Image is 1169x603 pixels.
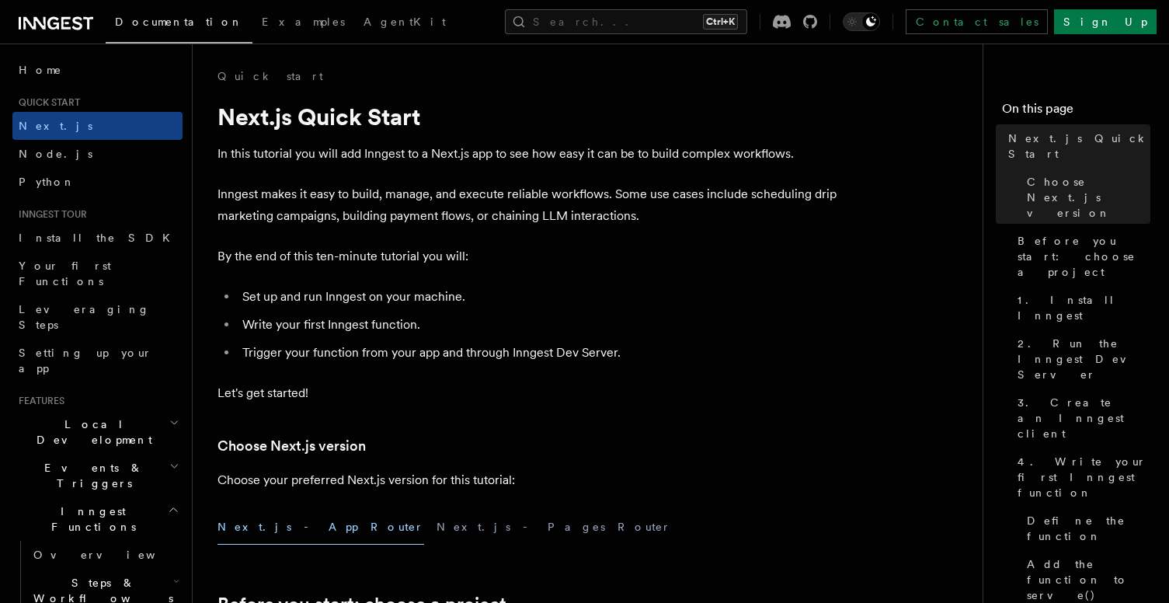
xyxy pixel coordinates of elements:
p: Let's get started! [217,382,839,404]
button: Local Development [12,410,183,454]
kbd: Ctrl+K [703,14,738,30]
a: Overview [27,541,183,569]
span: Events & Triggers [12,460,169,491]
button: Next.js - App Router [217,510,424,545]
span: Quick start [12,96,80,109]
span: 2. Run the Inngest Dev Server [1018,336,1150,382]
h1: Next.js Quick Start [217,103,839,131]
span: Python [19,176,75,188]
li: Set up and run Inngest on your machine. [238,286,839,308]
span: Examples [262,16,345,28]
p: By the end of this ten-minute tutorial you will: [217,246,839,267]
span: Leveraging Steps [19,303,150,331]
a: 4. Write your first Inngest function [1011,448,1150,507]
a: Install the SDK [12,224,183,252]
a: Home [12,56,183,84]
span: Documentation [115,16,243,28]
a: Before you start: choose a project [1011,227,1150,286]
span: Next.js Quick Start [1008,131,1150,162]
span: Features [12,395,64,407]
span: Before you start: choose a project [1018,233,1150,280]
a: Define the function [1021,507,1150,550]
span: 3. Create an Inngest client [1018,395,1150,441]
button: Events & Triggers [12,454,183,497]
p: Inngest makes it easy to build, manage, and execute reliable workflows. Some use cases include sc... [217,183,839,227]
a: Node.js [12,140,183,168]
button: Next.js - Pages Router [437,510,671,545]
span: AgentKit [364,16,446,28]
span: Install the SDK [19,232,179,244]
a: Contact sales [906,9,1048,34]
button: Inngest Functions [12,497,183,541]
span: Node.js [19,148,92,160]
a: Choose Next.js version [1021,168,1150,227]
span: Add the function to serve() [1027,556,1150,603]
span: Choose Next.js version [1027,174,1150,221]
li: Trigger your function from your app and through Inngest Dev Server. [238,342,839,364]
button: Search...Ctrl+K [505,9,747,34]
li: Write your first Inngest function. [238,314,839,336]
a: 1. Install Inngest [1011,286,1150,329]
a: Documentation [106,5,252,44]
span: Inngest tour [12,208,87,221]
span: Define the function [1027,513,1150,544]
span: Setting up your app [19,347,152,375]
a: Setting up your app [12,339,183,382]
a: 3. Create an Inngest client [1011,389,1150,448]
h4: On this page [1002,99,1150,124]
a: Python [12,168,183,196]
a: Next.js [12,112,183,140]
span: Overview [33,549,193,561]
a: Sign Up [1054,9,1157,34]
a: Quick start [217,68,323,84]
span: Your first Functions [19,260,111,288]
span: Next.js [19,120,92,132]
a: Choose Next.js version [217,435,366,457]
p: In this tutorial you will add Inngest to a Next.js app to see how easy it can be to build complex... [217,143,839,165]
a: AgentKit [354,5,455,42]
span: 1. Install Inngest [1018,292,1150,323]
span: Local Development [12,417,169,448]
button: Toggle dark mode [843,12,880,31]
a: Leveraging Steps [12,295,183,339]
a: Examples [252,5,354,42]
a: 2. Run the Inngest Dev Server [1011,329,1150,389]
span: Inngest Functions [12,504,168,535]
span: 4. Write your first Inngest function [1018,454,1150,500]
a: Your first Functions [12,252,183,295]
span: Home [19,62,62,78]
p: Choose your preferred Next.js version for this tutorial: [217,469,839,491]
a: Next.js Quick Start [1002,124,1150,168]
